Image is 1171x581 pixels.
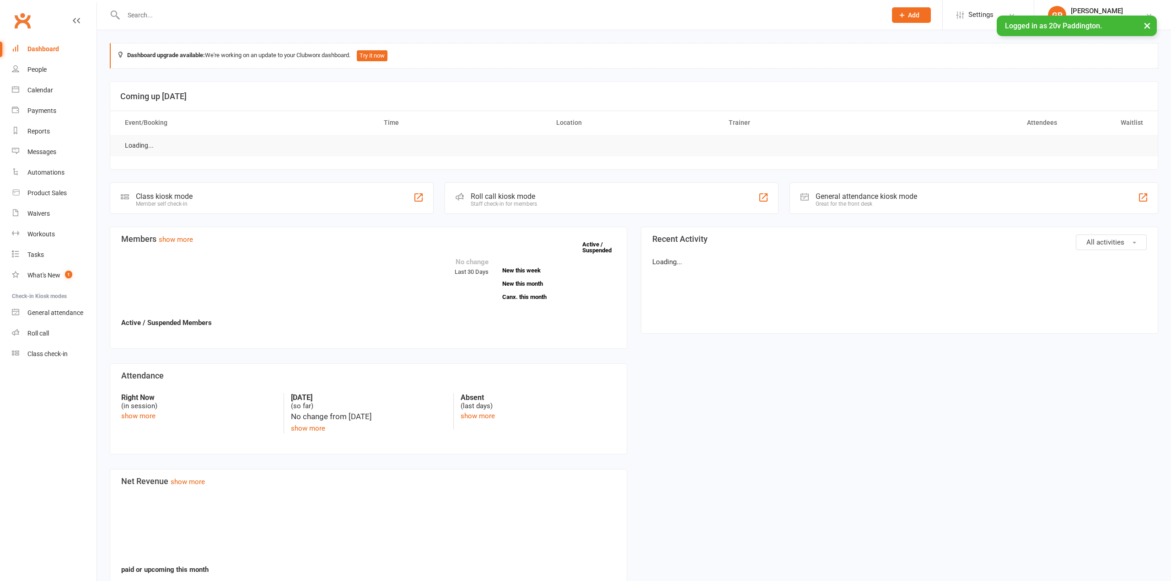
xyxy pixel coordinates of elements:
div: Automations [27,169,64,176]
button: Try it now [357,50,387,61]
div: Dashboard [27,45,59,53]
div: Last 30 Days [455,256,489,277]
div: General attendance [27,309,83,316]
a: Roll call [12,323,97,344]
a: Workouts [12,224,97,245]
a: Tasks [12,245,97,265]
a: show more [159,235,193,244]
p: Loading... [652,256,1147,267]
div: [PERSON_NAME] [1071,7,1123,15]
div: No change from [DATE] [291,410,446,423]
a: Messages [12,142,97,162]
strong: Active / Suspended Members [121,319,212,327]
a: What's New1 [12,265,97,286]
span: All activities [1086,238,1124,246]
div: Product Sales [27,189,67,197]
div: No change [455,256,489,267]
div: Roll call kiosk mode [471,192,537,201]
a: Reports [12,121,97,142]
span: 1 [65,271,72,278]
a: Waivers [12,203,97,224]
span: Logged in as 20v Paddington. [1005,21,1102,30]
button: × [1139,16,1155,35]
th: Attendees [893,111,1065,134]
div: (so far) [291,393,446,410]
a: General attendance kiosk mode [12,303,97,323]
h3: Attendance [121,371,616,380]
div: Staff check-in for members [471,201,537,207]
div: (last days) [461,393,616,410]
button: Add [892,7,931,23]
button: All activities [1076,235,1147,250]
a: Active / Suspended [582,235,623,260]
a: show more [171,478,205,486]
a: Clubworx [11,9,34,32]
div: We're working on an update to your Clubworx dashboard. [110,43,1158,69]
h3: Members [121,235,616,244]
a: New this week [502,267,616,273]
div: Class kiosk mode [136,192,193,201]
div: Calendar [27,86,53,94]
div: Reports [27,128,50,135]
a: Dashboard [12,39,97,59]
div: Waivers [27,210,50,217]
div: (in session) [121,393,277,410]
div: GP [1048,6,1066,24]
strong: [DATE] [291,393,446,402]
a: Canx. this month [502,294,616,300]
a: Payments [12,101,97,121]
div: Payments [27,107,56,114]
div: 20v Paddington [1071,15,1123,23]
a: Product Sales [12,183,97,203]
h3: Recent Activity [652,235,1147,244]
span: Settings [968,5,994,25]
div: General attendance kiosk mode [816,192,917,201]
a: Calendar [12,80,97,101]
a: show more [291,424,325,432]
div: Great for the front desk [816,201,917,207]
h3: Coming up [DATE] [120,92,1148,101]
div: Messages [27,148,56,155]
a: Class kiosk mode [12,344,97,364]
strong: paid or upcoming this month [121,565,209,574]
h3: Net Revenue [121,477,616,486]
th: Time [376,111,548,134]
strong: Absent [461,393,616,402]
div: Member self check-in [136,201,193,207]
span: Add [908,11,919,19]
a: New this month [502,281,616,287]
a: show more [121,412,156,420]
td: Loading... [117,135,162,156]
th: Trainer [720,111,893,134]
th: Event/Booking [117,111,376,134]
th: Waitlist [1065,111,1152,134]
div: Class check-in [27,350,68,357]
strong: Right Now [121,393,277,402]
div: People [27,66,47,73]
a: show more [461,412,495,420]
a: Automations [12,162,97,183]
div: What's New [27,272,60,279]
div: Tasks [27,251,44,258]
a: People [12,59,97,80]
th: Location [548,111,720,134]
div: Roll call [27,330,49,337]
strong: Dashboard upgrade available: [127,52,205,59]
div: Workouts [27,230,55,238]
input: Search... [121,9,880,21]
